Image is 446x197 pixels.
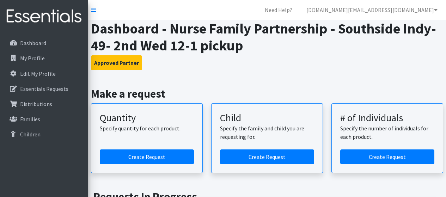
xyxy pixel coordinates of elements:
[220,124,314,141] p: Specify the family and child you are requesting for.
[3,67,85,81] a: Edit My Profile
[20,85,68,92] p: Essentials Requests
[20,55,45,62] p: My Profile
[20,39,46,47] p: Dashboard
[100,149,194,164] a: Create a request by quantity
[3,97,85,111] a: Distributions
[91,20,444,54] h1: Dashboard - Nurse Family Partnership - Southside Indy-49- 2nd Wed 12-1 pickup
[3,127,85,141] a: Children
[91,87,444,100] h2: Make a request
[3,51,85,65] a: My Profile
[100,124,194,133] p: Specify quantity for each product.
[91,55,142,70] button: Approved Partner
[20,116,40,123] p: Families
[3,36,85,50] a: Dashboard
[340,112,434,124] h3: # of Individuals
[3,112,85,126] a: Families
[3,5,85,28] img: HumanEssentials
[259,3,298,17] a: Need Help?
[340,149,434,164] a: Create a request by number of individuals
[3,82,85,96] a: Essentials Requests
[20,131,41,138] p: Children
[220,112,314,124] h3: Child
[20,100,52,107] p: Distributions
[220,149,314,164] a: Create a request for a child or family
[301,3,443,17] a: [DOMAIN_NAME][EMAIL_ADDRESS][DOMAIN_NAME]
[100,112,194,124] h3: Quantity
[340,124,434,141] p: Specify the number of individuals for each product.
[20,70,56,77] p: Edit My Profile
